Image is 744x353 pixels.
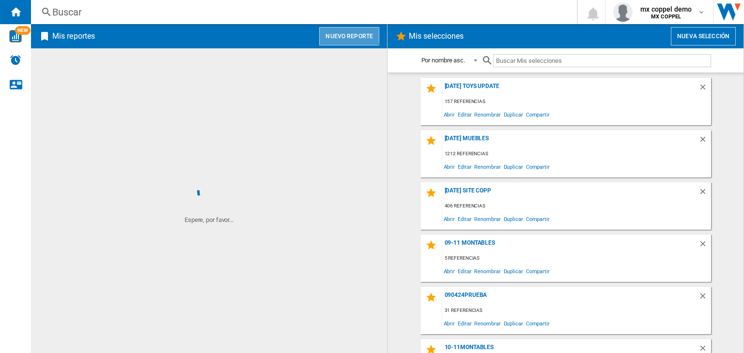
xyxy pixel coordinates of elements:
[698,292,711,305] div: Borrar
[613,2,633,22] img: profile.jpg
[442,108,457,121] span: Abrir
[502,160,525,173] span: Duplicar
[442,292,698,305] div: 090424prueba
[442,148,711,160] div: 1212 referencias
[442,187,698,200] div: [DATE] site copp
[473,317,502,330] span: Renombrar
[525,160,551,173] span: Compartir
[671,27,736,45] button: Nueva selección
[319,27,379,45] button: Nuevo reporte
[502,317,525,330] span: Duplicar
[473,265,502,278] span: Renombrar
[456,160,473,173] span: Editar
[473,160,502,173] span: Renombrar
[502,108,525,121] span: Duplicar
[525,317,551,330] span: Compartir
[456,108,473,121] span: Editar
[698,135,711,148] div: Borrar
[442,239,698,252] div: 09-11 MONTABLES
[698,239,711,252] div: Borrar
[456,212,473,225] span: Editar
[698,83,711,96] div: Borrar
[525,108,551,121] span: Compartir
[9,30,22,43] img: wise-card.svg
[442,305,711,317] div: 31 referencias
[442,160,457,173] span: Abrir
[50,27,97,45] h2: Mis reportes
[493,54,711,67] input: Buscar Mis selecciones
[442,252,711,265] div: 5 referencias
[640,4,692,14] span: mx coppel demo
[15,26,31,35] span: NEW
[502,265,525,278] span: Duplicar
[442,135,698,148] div: [DATE] MUEBLES
[525,265,551,278] span: Compartir
[442,265,457,278] span: Abrir
[473,108,502,121] span: Renombrar
[456,265,473,278] span: Editar
[651,14,681,20] b: MX COPPEL
[698,187,711,200] div: Borrar
[442,317,457,330] span: Abrir
[442,83,698,96] div: [DATE] toys update
[421,57,465,64] div: Por nombre asc.
[442,212,457,225] span: Abrir
[456,317,473,330] span: Editar
[473,212,502,225] span: Renombrar
[442,200,711,212] div: 406 referencias
[502,212,525,225] span: Duplicar
[10,54,21,66] img: alerts-logo.svg
[185,216,233,223] ng-transclude: Espere, por favor...
[407,27,466,45] h2: Mis selecciones
[442,96,711,108] div: 157 referencias
[525,212,551,225] span: Compartir
[52,5,552,19] div: Buscar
